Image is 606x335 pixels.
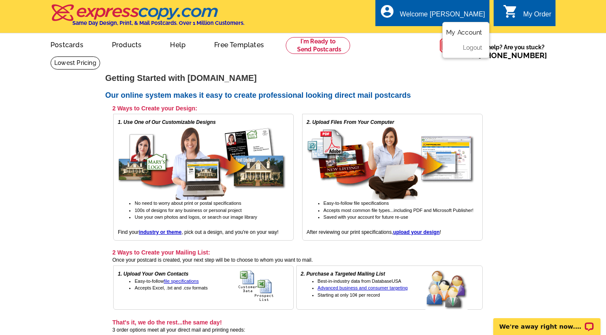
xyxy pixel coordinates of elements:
[105,91,501,100] h2: Our online system makes it easy to create professional looking direct mail postcards
[112,327,245,333] span: 3 order options meet all your direct mail and printing needs:
[72,20,245,26] h4: Same Day Design, Print, & Mail Postcards. Over 1 Million Customers.
[238,270,289,302] img: upload your own address list for free
[478,51,547,60] a: [PHONE_NUMBER]
[112,319,495,326] h3: That's it, we do the rest...the same day!
[37,34,97,54] a: Postcards
[201,34,277,54] a: Free Templates
[139,229,181,235] a: industry or theme
[425,270,478,311] img: buy a targeted mailing list
[318,292,380,297] span: Starting at only 10¢ per record
[503,4,518,19] i: shopping_cart
[301,271,385,277] em: 2. Purchase a Targeted Mailing List
[135,208,242,213] span: 100s of designs for any business or personal project
[393,229,440,235] a: upload your design
[112,105,483,112] h3: 2 Ways to Create your Design:
[503,9,551,20] a: shopping_cart My Order
[324,214,408,220] span: Saved with your account for future re-use
[135,285,208,290] span: Accepts Excel, .txt and .csv formats
[380,4,395,19] i: account_circle
[439,33,464,58] img: help
[135,214,257,220] span: Use your own photos and logos, or search our image library
[307,119,394,125] em: 2. Upload Files From Your Computer
[135,201,241,206] span: No need to worry about print or postal specifications
[118,126,286,200] img: free online postcard designs
[318,285,408,290] a: Advanced business and consumer targeting
[118,119,216,125] em: 1. Use One of Our Customizable Designs
[324,201,389,206] span: Easy-to-follow file specifications
[112,257,313,263] span: Once your postcard is created, your next step will be to choose to whom you want to mail.
[464,51,547,60] span: Call
[307,126,475,200] img: upload your own design for free
[105,74,501,83] h1: Getting Started with [DOMAIN_NAME]
[164,279,199,284] a: file specifications
[98,34,155,54] a: Products
[157,34,199,54] a: Help
[324,208,473,213] span: Accepts most common file types...including PDF and Microsoft Publisher!
[463,44,482,51] a: Logout
[488,308,606,335] iframe: LiveChat chat widget
[464,43,551,60] span: Need help? Are you stuck?
[135,279,199,284] span: Easy-to-follow
[446,29,482,36] a: My Account
[523,11,551,22] div: My Order
[118,271,189,277] em: 1. Upload Your Own Contacts
[118,229,279,235] span: Find your , pick out a design, and you're on your way!
[400,11,485,22] div: Welcome [PERSON_NAME]
[50,10,245,26] a: Same Day Design, Print, & Mail Postcards. Over 1 Million Customers.
[112,249,483,256] h3: 2 Ways to Create your Mailing List:
[307,229,441,235] span: After reviewing our print specifications, !
[318,279,401,284] span: Best-in-industry data from DatabaseUSA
